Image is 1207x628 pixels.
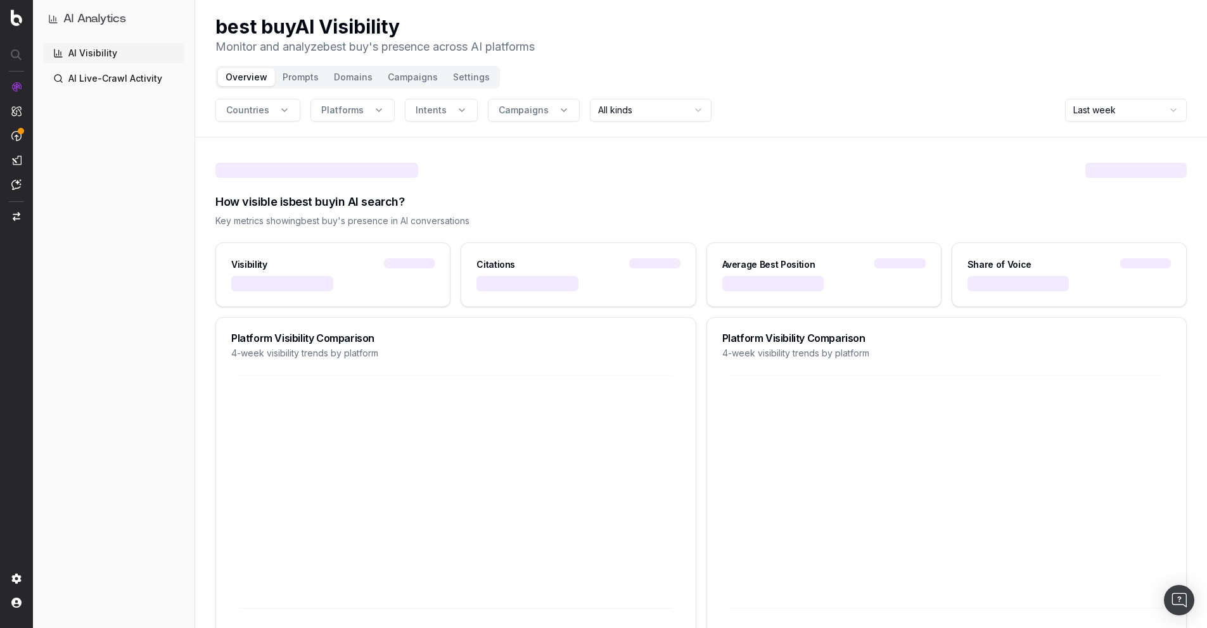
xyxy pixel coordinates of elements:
img: My account [11,598,22,608]
span: Intents [416,104,447,116]
img: Switch project [13,212,20,221]
img: Botify logo [11,9,22,26]
div: Average Best Position [722,258,815,271]
span: Platforms [321,104,364,116]
div: Share of Voice [968,258,1031,271]
img: Intelligence [11,106,22,116]
a: AI Live-Crawl Activity [43,68,184,89]
img: Analytics [11,82,22,92]
div: 4-week visibility trends by platform [231,347,680,360]
div: Key metrics showing best buy 's presence in AI conversations [215,215,1187,227]
p: Monitor and analyze best buy 's presence across AI platforms [215,38,535,56]
a: AI Visibility [43,43,184,63]
h1: AI Analytics [63,10,126,28]
button: Campaigns [380,68,445,86]
span: Campaigns [499,104,549,116]
button: Settings [445,68,497,86]
h1: best buy AI Visibility [215,15,535,38]
div: Open Intercom Messenger [1164,585,1194,615]
div: Visibility [231,258,267,271]
div: How visible is best buy in AI search? [215,193,1187,211]
button: Prompts [275,68,326,86]
button: Domains [326,68,380,86]
div: Platform Visibility Comparison [231,333,680,343]
div: Citations [476,258,515,271]
img: Studio [11,155,22,165]
div: Platform Visibility Comparison [722,333,1172,343]
div: 4-week visibility trends by platform [722,347,1172,360]
img: Assist [11,179,22,190]
img: Setting [11,574,22,584]
button: Overview [218,68,275,86]
button: AI Analytics [48,10,179,28]
span: Countries [226,104,269,116]
img: Activation [11,130,22,141]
